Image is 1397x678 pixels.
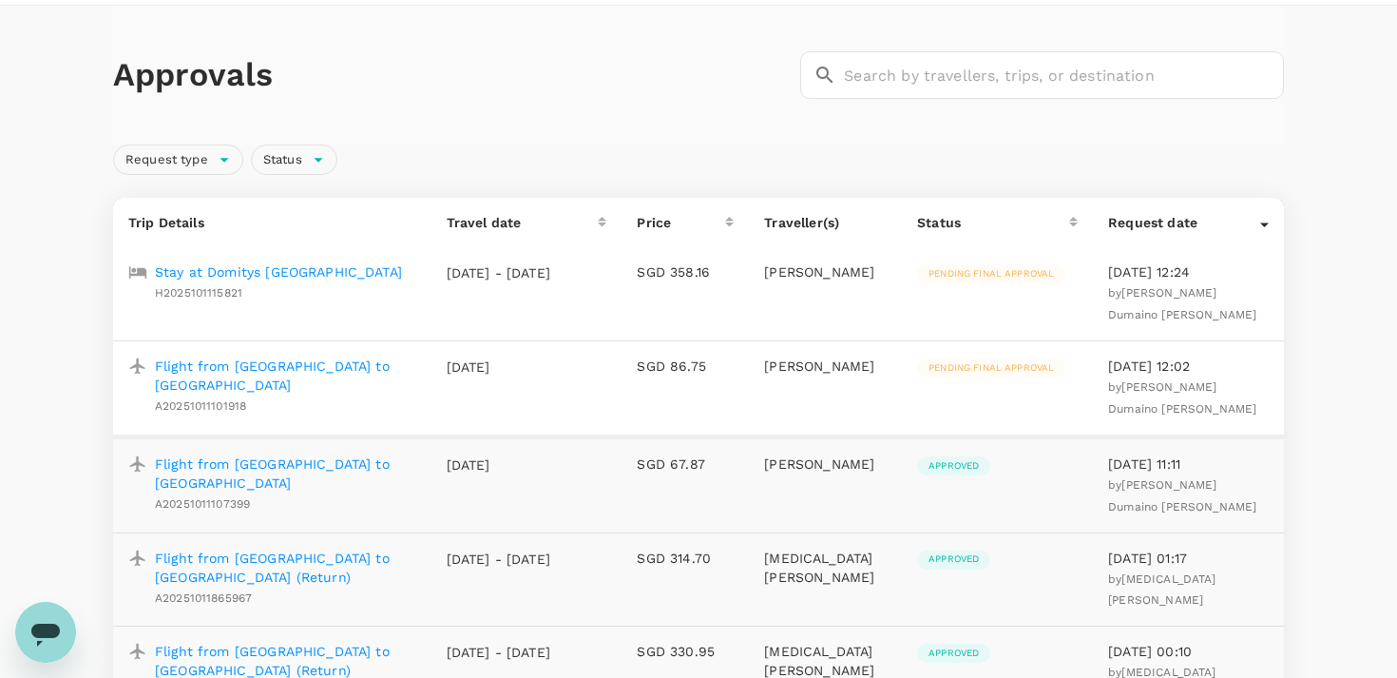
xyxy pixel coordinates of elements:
p: [PERSON_NAME] [764,357,887,376]
p: [DATE] 00:10 [1108,642,1269,661]
p: SGD 330.95 [637,642,734,661]
p: SGD 314.70 [637,549,734,568]
span: Pending final approval [917,361,1065,375]
a: Flight from [GEOGRAPHIC_DATA] to [GEOGRAPHIC_DATA] (Return) [155,549,416,587]
span: Request type [114,151,220,169]
span: Pending final approval [917,267,1065,281]
span: A20251011101918 [155,399,246,413]
span: by [1108,572,1215,608]
p: [PERSON_NAME] [764,455,887,474]
p: Trip Details [128,213,416,232]
span: Approved [917,647,990,660]
p: [DATE] - [DATE] [447,550,551,569]
p: [DATE] 11:11 [1108,455,1269,474]
div: Request date [1108,213,1260,232]
a: Flight from [GEOGRAPHIC_DATA] to [GEOGRAPHIC_DATA] [155,357,416,395]
span: by [1108,478,1256,513]
span: Approved [917,552,990,566]
p: [DATE] [447,455,551,475]
input: Search by travellers, trips, or destination [844,51,1284,99]
span: by [1108,286,1256,321]
a: Stay at Domitys [GEOGRAPHIC_DATA] [155,262,402,281]
div: Status [917,213,1069,232]
p: [DATE] - [DATE] [447,263,551,282]
div: Travel date [447,213,599,232]
span: Status [252,151,314,169]
p: SGD 67.87 [637,455,734,474]
p: Traveller(s) [764,213,887,232]
p: SGD 358.16 [637,262,734,281]
span: [PERSON_NAME] Dumaino [PERSON_NAME] [1108,286,1256,321]
div: Price [637,213,725,232]
span: [PERSON_NAME] Dumaino [PERSON_NAME] [1108,380,1256,416]
p: [DATE] [447,358,551,377]
span: A20251011107399 [155,497,250,511]
div: Status [251,145,337,175]
div: Request type [113,145,243,175]
span: Approved [917,459,990,473]
h1: Approvals [113,55,793,95]
p: [MEDICAL_DATA][PERSON_NAME] [764,549,887,587]
span: [PERSON_NAME] Dumaino [PERSON_NAME] [1108,478,1256,513]
p: [PERSON_NAME] [764,262,887,281]
span: A20251011865967 [155,591,252,605]
a: Flight from [GEOGRAPHIC_DATA] to [GEOGRAPHIC_DATA] [155,455,416,493]
span: by [1108,380,1256,416]
span: H2025101115821 [155,286,242,300]
p: [DATE] 01:17 [1108,549,1269,568]
iframe: Button to launch messaging window [15,602,76,663]
span: [MEDICAL_DATA][PERSON_NAME] [1108,572,1215,608]
p: [DATE] 12:24 [1108,262,1269,281]
p: SGD 86.75 [637,357,734,376]
p: [DATE] - [DATE] [447,643,551,662]
p: [DATE] 12:02 [1108,357,1269,376]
